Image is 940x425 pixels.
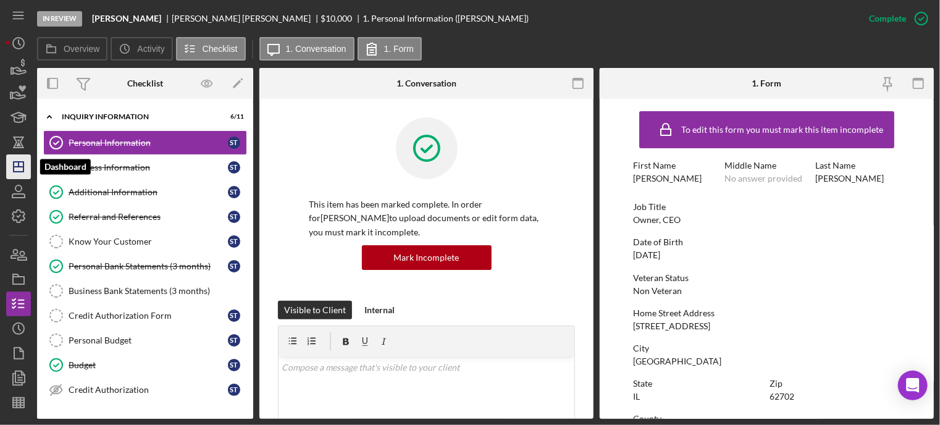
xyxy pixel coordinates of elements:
div: S T [228,137,240,149]
div: [PERSON_NAME] [815,174,884,183]
div: S T [228,334,240,347]
div: Owner, CEO [633,215,681,225]
button: 1. Form [358,37,422,61]
a: Know Your CustomerST [43,229,247,254]
a: Personal Bank Statements (3 months)ST [43,254,247,279]
div: S T [228,359,240,371]
div: Middle Name [724,161,810,170]
label: 1. Form [384,44,414,54]
div: 1. Personal Information ([PERSON_NAME]) [363,14,529,23]
button: Internal [358,301,401,319]
div: Internal [364,301,395,319]
div: Additional Information [69,187,228,197]
div: S T [228,309,240,322]
div: Budget [69,360,228,370]
div: [PERSON_NAME] [PERSON_NAME] [172,14,321,23]
div: First Name [633,161,718,170]
div: S T [228,384,240,396]
a: BudgetST [43,353,247,377]
div: 62702 [770,392,795,402]
button: Checklist [176,37,246,61]
a: Business InformationST [43,155,247,180]
div: In Review [37,11,82,27]
div: Mark Incomplete [394,245,460,270]
a: Referral and ReferencesST [43,204,247,229]
div: S T [228,161,240,174]
div: S T [228,186,240,198]
div: [GEOGRAPHIC_DATA] [633,356,721,366]
div: Personal Budget [69,335,228,345]
p: This item has been marked complete. In order for [PERSON_NAME] to upload documents or edit form d... [309,198,544,239]
div: Date of Birth [633,237,900,247]
label: Checklist [203,44,238,54]
div: Know Your Customer [69,237,228,246]
div: S T [228,260,240,272]
div: [STREET_ADDRESS] [633,321,710,331]
div: 1. Conversation [397,78,456,88]
div: Visible to Client [284,301,346,319]
div: Last Name [815,161,900,170]
a: Credit Authorization FormST [43,303,247,328]
div: Non Veteran [633,286,682,296]
button: Mark Incomplete [362,245,492,270]
div: Personal Bank Statements (3 months) [69,261,228,271]
div: S T [228,211,240,223]
div: Complete [869,6,906,31]
div: No answer provided [724,174,802,183]
div: Business Bank Statements (3 months) [69,286,246,296]
div: Business Information [69,162,228,172]
button: Visible to Client [278,301,352,319]
div: County [633,414,900,424]
div: [DATE] [633,250,660,260]
a: Personal BudgetST [43,328,247,353]
div: [PERSON_NAME] [633,174,702,183]
div: State [633,379,763,389]
div: Open Intercom Messenger [898,371,928,400]
a: Personal InformationST [43,130,247,155]
button: Overview [37,37,107,61]
div: INQUIRY INFORMATION [62,113,213,120]
div: Zip [770,379,900,389]
div: Checklist [127,78,163,88]
label: Activity [137,44,164,54]
button: Activity [111,37,172,61]
div: Home Street Address [633,308,900,318]
button: Complete [857,6,934,31]
a: Business Bank Statements (3 months) [43,279,247,303]
div: City [633,343,900,353]
div: To edit this form you must mark this item incomplete [681,125,883,135]
div: Credit Authorization Form [69,311,228,321]
div: IL [633,392,640,402]
div: 1. Form [752,78,781,88]
a: Additional InformationST [43,180,247,204]
div: Personal Information [69,138,228,148]
div: S T [228,235,240,248]
span: $10,000 [321,13,353,23]
div: Veteran Status [633,273,900,283]
div: Credit Authorization [69,385,228,395]
div: Job Title [633,202,900,212]
a: Credit AuthorizationST [43,377,247,402]
b: [PERSON_NAME] [92,14,161,23]
label: Overview [64,44,99,54]
div: Referral and References [69,212,228,222]
button: 1. Conversation [259,37,355,61]
div: 6 / 11 [222,113,244,120]
label: 1. Conversation [286,44,346,54]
